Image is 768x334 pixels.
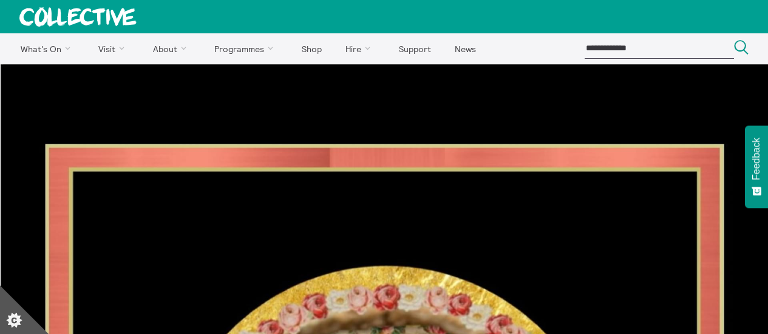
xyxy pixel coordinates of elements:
a: About [142,33,202,64]
a: News [444,33,486,64]
span: Feedback [751,138,762,180]
button: Feedback - Show survey [745,125,768,208]
a: What's On [10,33,86,64]
a: Visit [88,33,140,64]
a: Support [388,33,441,64]
a: Hire [335,33,386,64]
a: Shop [291,33,332,64]
a: Programmes [204,33,289,64]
